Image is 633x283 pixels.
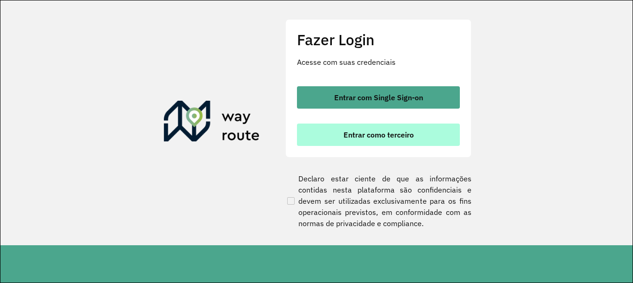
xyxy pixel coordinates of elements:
[285,173,471,229] label: Declaro estar ciente de que as informações contidas nesta plataforma são confidenciais e devem se...
[334,94,423,101] span: Entrar com Single Sign-on
[297,56,460,68] p: Acesse com suas credenciais
[164,101,260,145] img: Roteirizador AmbevTech
[343,131,414,138] span: Entrar como terceiro
[297,31,460,48] h2: Fazer Login
[297,124,460,146] button: button
[297,86,460,109] button: button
